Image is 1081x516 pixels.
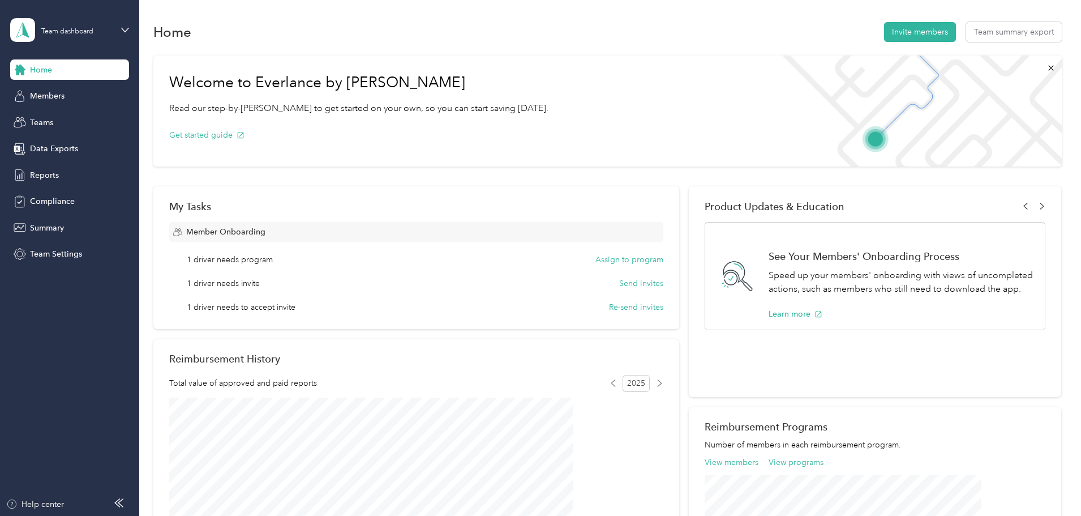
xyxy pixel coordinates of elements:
[595,254,663,266] button: Assign to program
[30,169,59,181] span: Reports
[153,26,191,38] h1: Home
[41,28,93,35] div: Team dashboard
[169,101,548,116] p: Read our step-by-[PERSON_NAME] to get started on your own, so you can start saving [DATE].
[30,64,52,76] span: Home
[769,250,1033,262] h1: See Your Members' Onboarding Process
[619,278,663,289] button: Send invites
[187,278,260,289] span: 1 driver needs invite
[705,201,844,212] span: Product Updates & Education
[966,22,1062,42] button: Team summary export
[705,421,1045,433] h2: Reimbursement Programs
[1018,453,1081,516] iframe: Everlance-gr Chat Button Frame
[30,117,53,129] span: Teams
[169,129,244,141] button: Get started guide
[769,457,823,468] button: View programs
[705,457,758,468] button: View members
[186,226,265,238] span: Member Onboarding
[771,56,1061,167] img: Welcome to everlance
[30,222,64,234] span: Summary
[187,254,273,266] span: 1 driver needs program
[769,308,822,320] button: Learn more
[769,268,1033,296] p: Speed up your members' onboarding with views of uncompleted actions, such as members who still ne...
[30,195,75,207] span: Compliance
[169,353,280,365] h2: Reimbursement History
[609,301,663,313] button: Re-send invites
[169,74,548,92] h1: Welcome to Everlance by [PERSON_NAME]
[30,143,78,155] span: Data Exports
[30,248,82,260] span: Team Settings
[169,201,663,212] div: My Tasks
[169,377,317,389] span: Total value of approved and paid reports
[30,90,65,102] span: Members
[623,375,650,392] span: 2025
[187,301,295,313] span: 1 driver needs to accept invite
[884,22,956,42] button: Invite members
[705,439,1045,451] p: Number of members in each reimbursement program.
[6,498,64,510] button: Help center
